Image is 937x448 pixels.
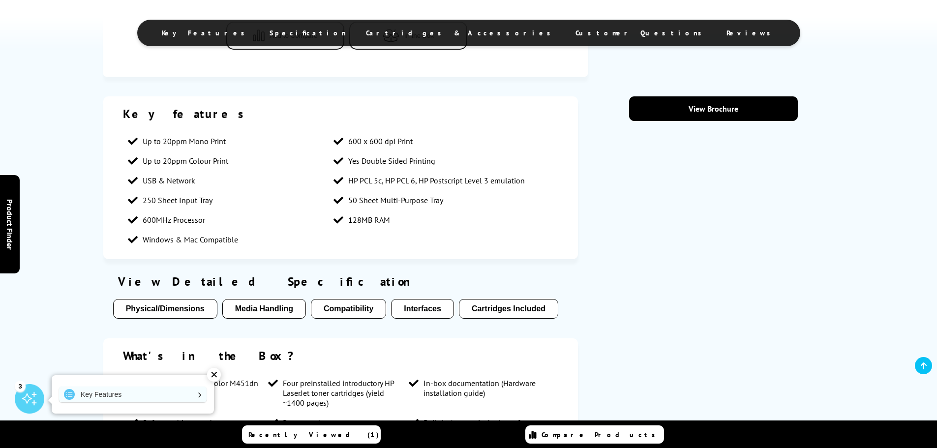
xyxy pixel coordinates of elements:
[348,176,525,185] span: HP PCL 5c, HP PCL 6, HP Postscript Level 3 emulation
[542,430,661,439] span: Compare Products
[525,425,664,444] a: Compare Products
[348,215,390,225] span: 128MB RAM
[423,418,540,437] span: Built-in Automatic duplexer for two-sided printing
[726,29,776,37] span: Reviews
[207,368,221,382] div: ✕
[459,299,558,319] button: Cartridges Included
[283,378,399,408] span: Four preinstalled introductory HP LaserJet toner cartridges (yield ~1400 pages)
[123,106,559,121] div: Key features
[575,29,707,37] span: Customer Questions
[248,430,379,439] span: Recently Viewed (1)
[143,136,226,146] span: Up to 20ppm Mono Print
[222,299,306,319] button: Media Handling
[143,235,238,244] span: Windows & Mac Compatible
[162,29,250,37] span: Key Features
[348,195,443,205] span: 50 Sheet Multi-Purpose Tray
[348,136,413,146] span: 600 x 600 dpi Print
[143,176,195,185] span: USB & Network
[113,299,217,319] button: Physical/Dimensions
[242,425,381,444] a: Recently Viewed (1)
[15,381,26,391] div: 3
[423,378,540,398] span: In-box documentation (Hardware installation guide)
[283,418,320,427] span: Power cord
[143,195,212,205] span: 250 Sheet Input Tray
[5,199,15,249] span: Product Finder
[348,156,435,166] span: Yes Double Sided Printing
[59,387,207,402] a: Key Features
[270,29,346,37] span: Specification
[143,215,205,225] span: 600MHz Processor
[629,96,798,121] a: View Brochure
[143,156,228,166] span: Up to 20ppm Colour Print
[366,29,556,37] span: Cartridges & Accessories
[113,274,569,289] div: View Detailed Specification
[143,418,259,437] span: Software drivers and documentation on CD-ROMs
[391,299,454,319] button: Interfaces
[311,299,386,319] button: Compatibility
[123,348,559,363] div: What's in the Box?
